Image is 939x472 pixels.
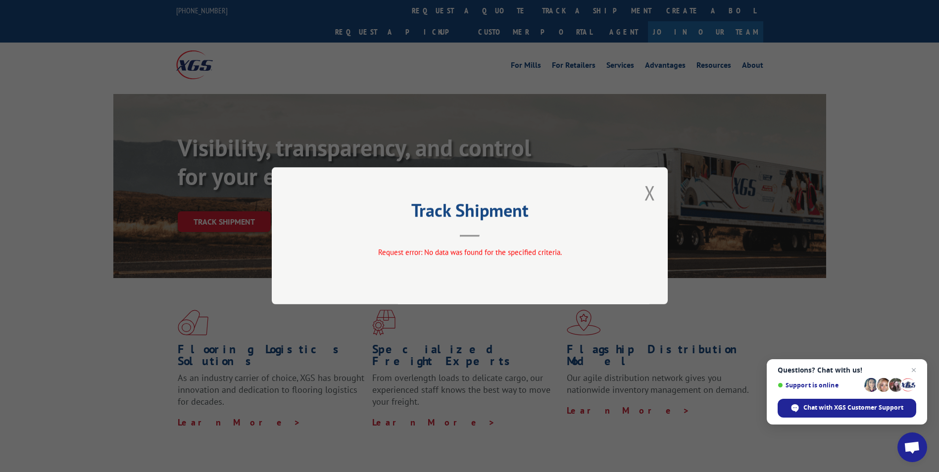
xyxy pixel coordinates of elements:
[778,399,916,418] div: Chat with XGS Customer Support
[644,180,655,206] button: Close modal
[908,364,920,376] span: Close chat
[778,381,861,389] span: Support is online
[897,432,927,462] div: Open chat
[378,248,561,257] span: Request error: No data was found for the specified criteria.
[803,403,903,412] span: Chat with XGS Customer Support
[321,203,618,222] h2: Track Shipment
[778,366,916,374] span: Questions? Chat with us!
